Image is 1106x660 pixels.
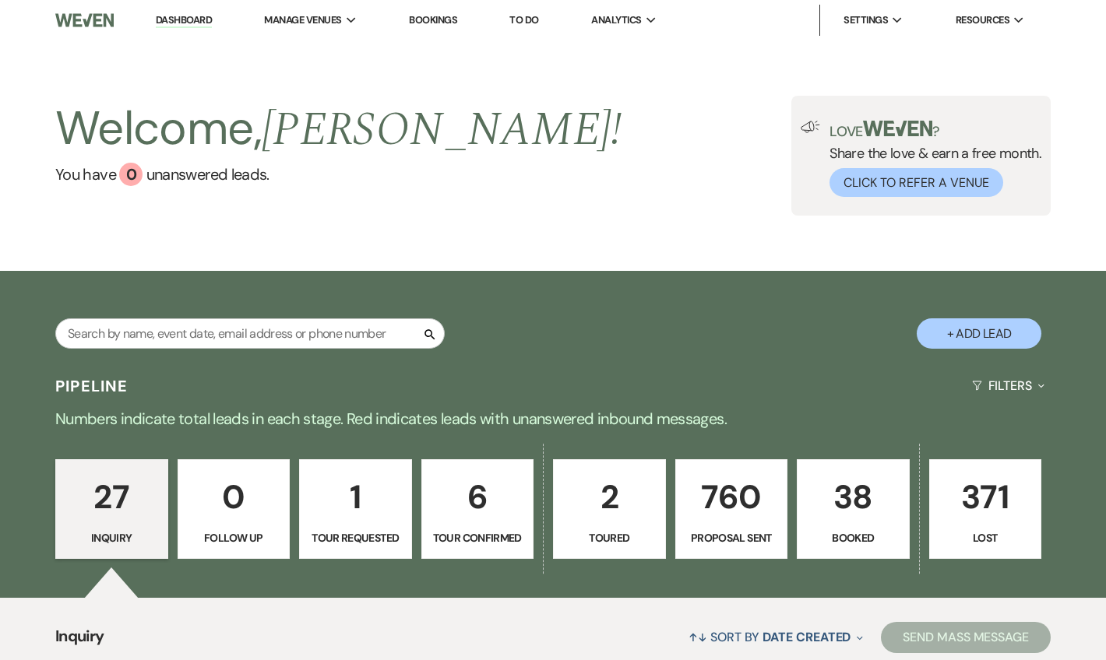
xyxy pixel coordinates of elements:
[178,459,291,559] a: 0Follow Up
[939,529,1032,546] p: Lost
[262,94,622,166] span: [PERSON_NAME] !
[55,624,104,658] span: Inquiry
[55,163,622,186] a: You have 0 unanswered leads.
[509,13,538,26] a: To Do
[309,471,402,523] p: 1
[55,375,129,397] h3: Pipeline
[553,459,666,559] a: 2Toured
[829,121,1041,139] p: Love ?
[188,529,280,546] p: Follow Up
[309,529,402,546] p: Tour Requested
[431,471,524,523] p: 6
[55,96,622,163] h2: Welcome,
[829,168,1003,197] button: Click to Refer a Venue
[801,121,820,133] img: loud-speaker-illustration.svg
[119,163,143,186] div: 0
[188,471,280,523] p: 0
[763,629,851,645] span: Date Created
[956,12,1009,28] span: Resources
[675,459,788,559] a: 760Proposal Sent
[156,13,212,28] a: Dashboard
[807,529,900,546] p: Booked
[65,471,158,523] p: 27
[65,529,158,546] p: Inquiry
[966,365,1051,406] button: Filters
[863,121,932,136] img: weven-logo-green.svg
[431,529,524,546] p: Tour Confirmed
[682,616,869,658] button: Sort By Date Created
[299,459,412,559] a: 1Tour Requested
[55,4,114,37] img: Weven Logo
[591,12,641,28] span: Analytics
[264,12,341,28] span: Manage Venues
[820,121,1041,197] div: Share the love & earn a free month.
[421,459,534,559] a: 6Tour Confirmed
[689,629,707,645] span: ↑↓
[563,471,656,523] p: 2
[55,459,168,559] a: 27Inquiry
[797,459,910,559] a: 38Booked
[881,622,1051,653] button: Send Mass Message
[685,471,778,523] p: 760
[685,529,778,546] p: Proposal Sent
[409,13,457,26] a: Bookings
[939,471,1032,523] p: 371
[929,459,1042,559] a: 371Lost
[55,318,445,349] input: Search by name, event date, email address or phone number
[844,12,888,28] span: Settings
[563,529,656,546] p: Toured
[917,318,1041,349] button: + Add Lead
[807,471,900,523] p: 38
